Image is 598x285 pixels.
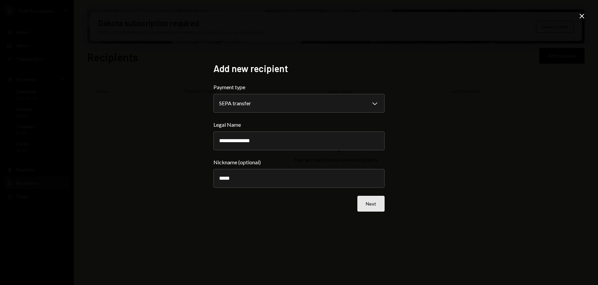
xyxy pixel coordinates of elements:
[357,196,385,212] button: Next
[213,121,385,129] label: Legal Name
[213,158,385,166] label: Nickname (optional)
[213,62,385,75] h2: Add new recipient
[213,83,385,91] label: Payment type
[213,94,385,113] button: Payment type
